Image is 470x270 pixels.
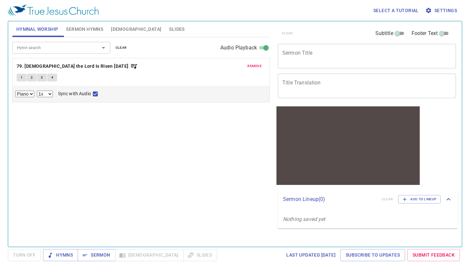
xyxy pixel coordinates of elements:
[43,249,78,261] button: Hymns
[346,251,400,259] span: Subscribe to Updates
[413,251,455,259] span: Submit Feedback
[48,251,73,259] span: Hymns
[17,62,138,70] button: 79. [DEMOGRAPHIC_DATA] the Lord Is Risen [DATE]
[41,75,43,81] span: 3
[99,43,108,52] button: Open
[375,29,393,37] span: Subtitle
[412,29,438,37] span: Footer Text
[37,91,53,97] select: Playback Rate
[283,216,325,222] i: Nothing saved yet
[116,45,127,51] span: clear
[407,249,460,261] a: Submit Feedback
[111,25,161,33] span: [DEMOGRAPHIC_DATA]
[16,25,58,33] span: Hymnal Worship
[283,195,377,203] p: Sermon Lineup ( 0 )
[247,63,262,69] span: remove
[220,44,257,52] span: Audio Playback
[58,90,91,97] span: Sync with Audio
[278,189,458,210] div: Sermon Lineup(0)clearAdd to Lineup
[286,251,336,259] span: Last updated [DATE]
[8,5,99,16] img: True Jesus Church
[340,249,405,261] a: Subscribe to Updates
[169,25,184,33] span: Slides
[373,7,419,15] span: Select a tutorial
[17,74,26,81] button: 1
[427,7,457,15] span: Settings
[15,91,34,97] select: Select Track
[424,5,460,17] button: Settings
[47,74,57,81] button: 4
[243,62,266,70] button: remove
[17,62,129,70] b: 79. [DEMOGRAPHIC_DATA] the Lord Is Risen [DATE]
[275,105,421,186] iframe: from-child
[83,251,110,259] span: Sermon
[284,249,338,261] a: Last updated [DATE]
[66,25,103,33] span: Sermon Hymns
[37,74,47,81] button: 3
[398,195,441,204] button: Add to Lineup
[51,75,53,81] span: 4
[402,196,436,202] span: Add to Lineup
[112,44,131,52] button: clear
[27,74,37,81] button: 2
[21,75,23,81] span: 1
[31,75,33,81] span: 2
[371,5,421,17] button: Select a tutorial
[78,249,115,261] button: Sermon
